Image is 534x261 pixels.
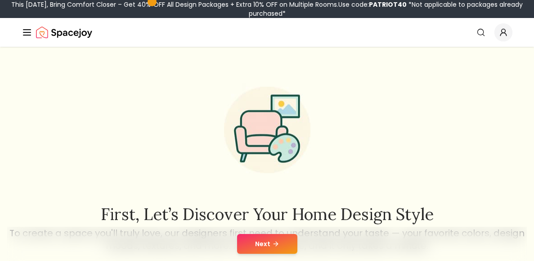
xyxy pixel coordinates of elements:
[8,205,526,223] h2: First, let’s discover your home design style
[22,18,512,47] nav: Global
[210,72,325,188] img: Start Style Quiz Illustration
[36,23,92,41] img: Spacejoy Logo
[237,234,297,254] button: Next
[36,23,92,41] a: Spacejoy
